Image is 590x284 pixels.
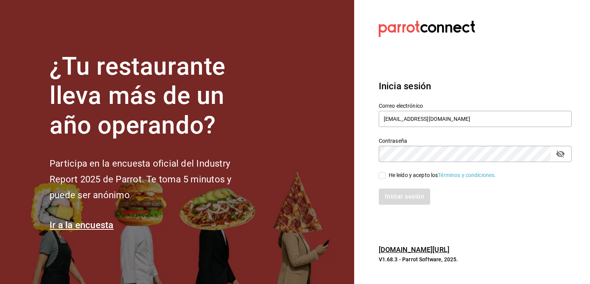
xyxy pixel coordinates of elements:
label: Correo electrónico [379,103,572,108]
div: He leído y acepto los [389,171,496,179]
a: [DOMAIN_NAME][URL] [379,246,449,254]
a: Términos y condiciones. [438,172,496,178]
input: Ingresa tu correo electrónico [379,111,572,127]
a: Ir a la encuesta [50,220,114,231]
label: Contraseña [379,138,572,143]
h1: ¿Tu restaurante lleva más de un año operando? [50,52,257,140]
h2: Participa en la encuesta oficial del Industry Report 2025 de Parrot. Te toma 5 minutos y puede se... [50,156,257,203]
p: V1.68.3 - Parrot Software, 2025. [379,256,572,263]
button: passwordField [554,147,567,160]
h3: Inicia sesión [379,79,572,93]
